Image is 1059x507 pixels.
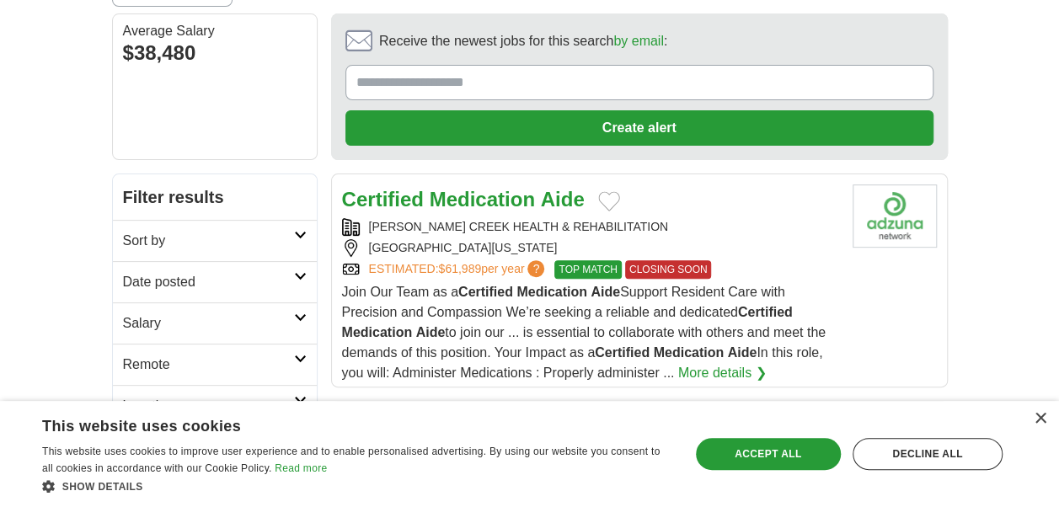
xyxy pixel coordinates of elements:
a: by email [613,34,664,48]
a: Location [113,385,317,426]
strong: Medication [430,188,535,211]
h2: Sort by [123,231,294,251]
strong: Medication [342,325,413,339]
span: Join Our Team as a Support Resident Care with Precision and Compassion We’re seeking a reliable a... [342,285,826,380]
h2: Filter results [113,174,317,220]
a: Certified Medication Aide [342,188,585,211]
strong: Aide [541,188,585,211]
a: Salary [113,302,317,344]
span: CLOSING SOON [625,260,712,279]
div: [GEOGRAPHIC_DATA][US_STATE] [342,239,839,257]
strong: Aide [416,325,446,339]
span: This website uses cookies to improve user experience and to enable personalised advertising. By u... [42,446,660,474]
h2: Date posted [123,272,294,292]
div: Accept all [696,438,841,470]
span: $61,989 [438,262,481,275]
span: Receive the newest jobs for this search : [379,31,667,51]
div: This website uses cookies [42,411,628,436]
strong: Medication [653,345,724,360]
span: Show details [62,481,143,493]
h2: Salary [123,313,294,334]
div: [PERSON_NAME] CREEK HEALTH & REHABILITATION [342,218,839,236]
img: Company logo [853,184,937,248]
strong: Aide [591,285,620,299]
a: More details ❯ [678,363,767,383]
strong: Certified [342,188,424,211]
button: Add to favorite jobs [598,191,620,211]
button: Create alert [345,110,933,146]
h2: Location [123,396,294,416]
strong: Certified [458,285,513,299]
strong: Aide [728,345,757,360]
span: ? [527,260,544,277]
div: $38,480 [123,38,307,68]
strong: Certified [738,305,793,319]
a: ESTIMATED:$61,989per year? [369,260,548,279]
div: Decline all [853,438,1003,470]
span: TOP MATCH [554,260,621,279]
div: Close [1034,413,1046,425]
div: Average Salary [123,24,307,38]
a: Date posted [113,261,317,302]
strong: Certified [595,345,650,360]
strong: Medication [516,285,587,299]
a: Sort by [113,220,317,261]
a: Read more, opens a new window [275,462,327,474]
a: Remote [113,344,317,385]
h2: Remote [123,355,294,375]
div: Show details [42,478,671,494]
